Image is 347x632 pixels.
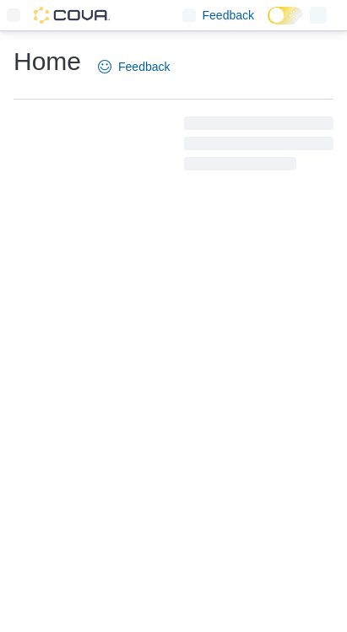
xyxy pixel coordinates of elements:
h1: Home [14,45,81,78]
a: Feedback [91,50,176,84]
input: Dark Mode [268,7,303,24]
span: Feedback [203,7,254,24]
span: Loading [184,120,334,174]
span: Feedback [118,58,170,75]
img: Cova [34,7,110,24]
span: Dark Mode [268,24,268,25]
